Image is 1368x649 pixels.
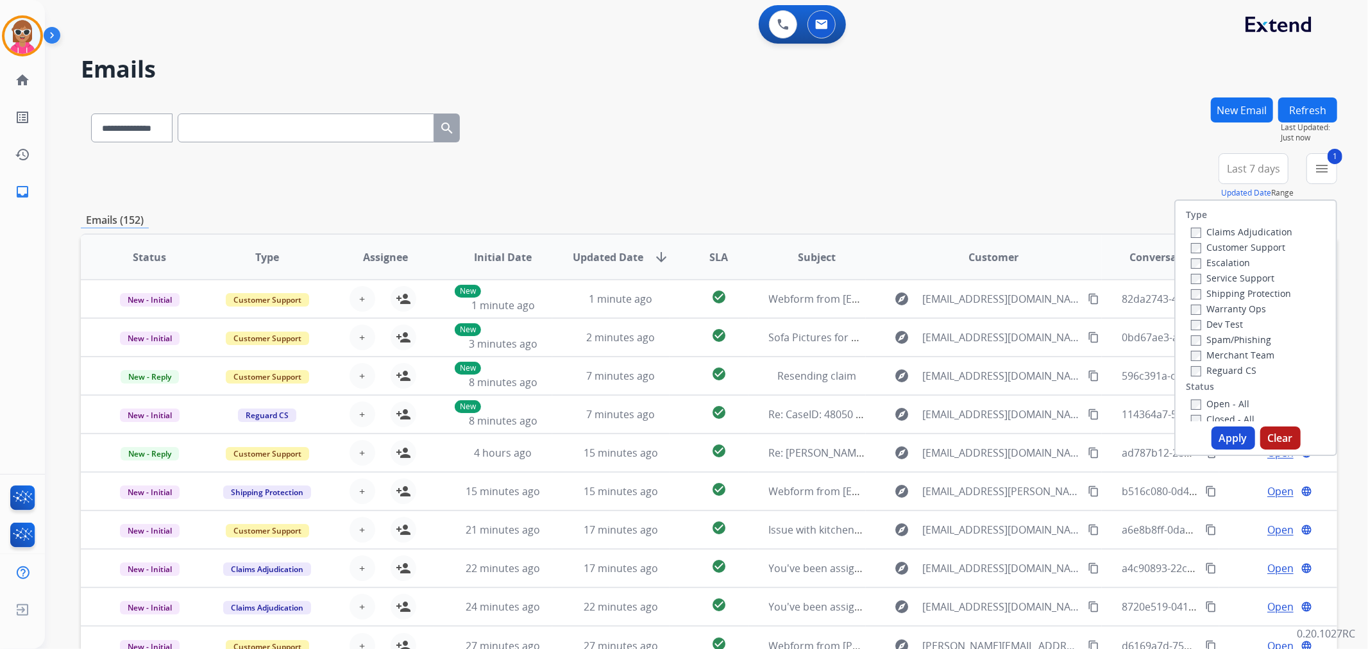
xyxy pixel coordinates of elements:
[350,594,375,619] button: +
[1129,249,1212,265] span: Conversation ID
[466,561,540,575] span: 22 minutes ago
[226,524,309,537] span: Customer Support
[359,291,365,307] span: +
[1186,208,1207,221] label: Type
[1122,407,1313,421] span: 114364a7-5f39-4c85-a9a0-9dbf3fac49d7
[15,72,30,88] mat-icon: home
[121,447,179,460] span: New - Reply
[922,407,1080,422] span: [EMAIL_ADDRESS][DOMAIN_NAME]
[1267,599,1294,614] span: Open
[1191,398,1249,410] label: Open - All
[1122,446,1322,460] span: ad787b12-287c-4e5e-84eb-8b6c892d4776
[1191,228,1201,238] input: Claims Adjudication
[1191,400,1201,410] input: Open - All
[586,407,655,421] span: 7 minutes ago
[1267,560,1294,576] span: Open
[968,249,1018,265] span: Customer
[1227,166,1280,171] span: Last 7 days
[396,330,411,345] mat-icon: person_add
[894,368,909,383] mat-icon: explore
[1186,380,1214,393] label: Status
[711,443,727,459] mat-icon: check_circle
[1088,524,1099,535] mat-icon: content_copy
[584,523,658,537] span: 17 minutes ago
[711,520,727,535] mat-icon: check_circle
[1205,485,1217,497] mat-icon: content_copy
[654,249,669,265] mat-icon: arrow_downward
[226,370,309,383] span: Customer Support
[584,561,658,575] span: 17 minutes ago
[363,249,408,265] span: Assignee
[1205,524,1217,535] mat-icon: content_copy
[922,599,1080,614] span: [EMAIL_ADDRESS][DOMAIN_NAME]
[922,330,1080,345] span: [EMAIL_ADDRESS][DOMAIN_NAME]
[894,330,909,345] mat-icon: explore
[798,249,836,265] span: Subject
[894,522,909,537] mat-icon: explore
[777,369,856,383] span: Resending claim
[1191,303,1266,315] label: Warranty Ops
[359,599,365,614] span: +
[455,323,481,336] p: New
[396,560,411,576] mat-icon: person_add
[769,330,879,344] span: Sofa Pictures for Claim
[1191,257,1250,269] label: Escalation
[586,369,655,383] span: 7 minutes ago
[769,600,1165,614] span: You've been assigned a new service order: efd8aa27-b3c9-439f-9cf0-8368fb10be33
[711,559,727,574] mat-icon: check_circle
[584,484,658,498] span: 15 minutes ago
[350,363,375,389] button: +
[1191,272,1274,284] label: Service Support
[894,445,909,460] mat-icon: explore
[1191,258,1201,269] input: Escalation
[396,599,411,614] mat-icon: person_add
[1297,626,1355,641] p: 0.20.1027RC
[359,330,365,345] span: +
[584,446,658,460] span: 15 minutes ago
[1191,335,1201,346] input: Spam/Phishing
[1260,426,1301,450] button: Clear
[350,478,375,504] button: +
[226,447,309,460] span: Customer Support
[474,446,532,460] span: 4 hours ago
[223,485,311,499] span: Shipping Protection
[133,249,166,265] span: Status
[922,445,1080,460] span: [EMAIL_ADDRESS][DOMAIN_NAME]
[120,332,180,345] span: New - Initial
[1306,153,1337,184] button: 1
[474,249,532,265] span: Initial Date
[238,409,296,422] span: Reguard CS
[1191,351,1201,361] input: Merchant Team
[1191,333,1271,346] label: Spam/Phishing
[769,446,940,460] span: Re: [PERSON_NAME] return request
[1191,366,1201,376] input: Reguard CS
[922,484,1080,499] span: [EMAIL_ADDRESS][PERSON_NAME][DOMAIN_NAME]
[1314,161,1330,176] mat-icon: menu
[922,560,1080,576] span: [EMAIL_ADDRESS][DOMAIN_NAME]
[120,485,180,499] span: New - Initial
[1191,415,1201,425] input: Closed - All
[469,337,537,351] span: 3 minutes ago
[1191,289,1201,299] input: Shipping Protection
[1221,187,1294,198] span: Range
[1212,426,1255,450] button: Apply
[1088,447,1099,459] mat-icon: content_copy
[894,407,909,422] mat-icon: explore
[350,286,375,312] button: +
[120,562,180,576] span: New - Initial
[1278,97,1337,122] button: Refresh
[471,298,535,312] span: 1 minute ago
[120,524,180,537] span: New - Initial
[586,330,655,344] span: 2 minutes ago
[81,212,149,228] p: Emails (152)
[1191,318,1243,330] label: Dev Test
[769,484,1139,498] span: Webform from [EMAIL_ADDRESS][PERSON_NAME][DOMAIN_NAME] on [DATE]
[1088,409,1099,420] mat-icon: content_copy
[584,600,658,614] span: 22 minutes ago
[350,517,375,543] button: +
[396,368,411,383] mat-icon: person_add
[1191,287,1291,299] label: Shipping Protection
[396,484,411,499] mat-icon: person_add
[121,370,179,383] span: New - Reply
[894,291,909,307] mat-icon: explore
